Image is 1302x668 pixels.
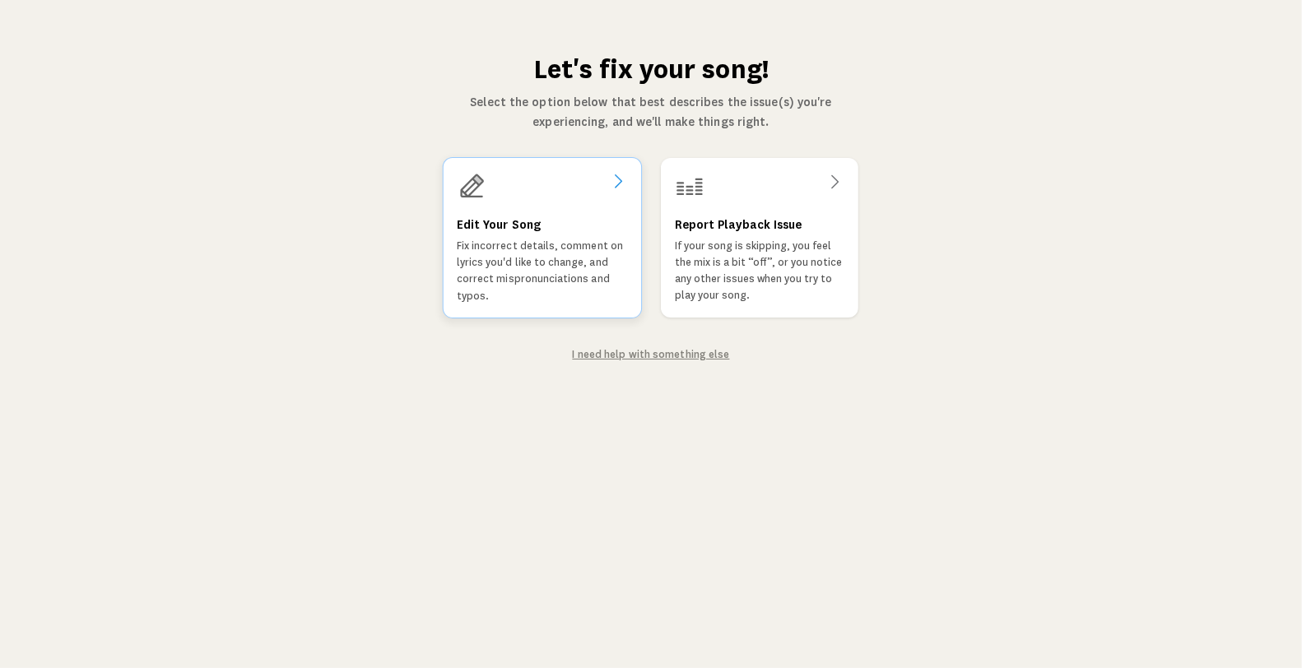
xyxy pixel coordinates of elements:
[457,238,628,304] p: Fix incorrect details, comment on lyrics you'd like to change, and correct mispronunciations and ...
[442,92,860,132] p: Select the option below that best describes the issue(s) you're experiencing, and we'll make thin...
[444,158,641,318] a: Edit Your SongFix incorrect details, comment on lyrics you'd like to change, and correct mispronu...
[457,215,541,234] h3: Edit Your Song
[661,158,858,318] a: Report Playback IssueIf your song is skipping, you feel the mix is a bit “off”, or you notice any...
[442,53,860,86] h1: Let's fix your song!
[675,215,802,234] h3: Report Playback Issue
[675,238,844,304] p: If your song is skipping, you feel the mix is a bit “off”, or you notice any other issues when yo...
[572,349,729,360] a: I need help with something else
